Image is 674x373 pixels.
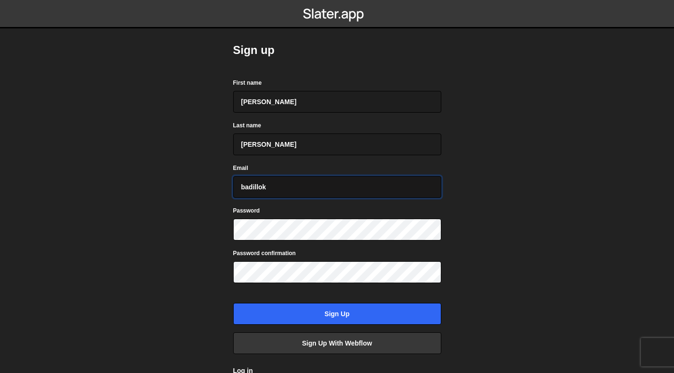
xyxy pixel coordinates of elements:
[233,121,261,130] label: Last name
[233,78,262,88] label: First name
[233,249,296,258] label: Password confirmation
[233,303,441,325] input: Sign up
[233,163,248,173] label: Email
[233,206,260,215] label: Password
[233,43,441,58] h2: Sign up
[233,332,441,354] a: Sign up with Webflow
